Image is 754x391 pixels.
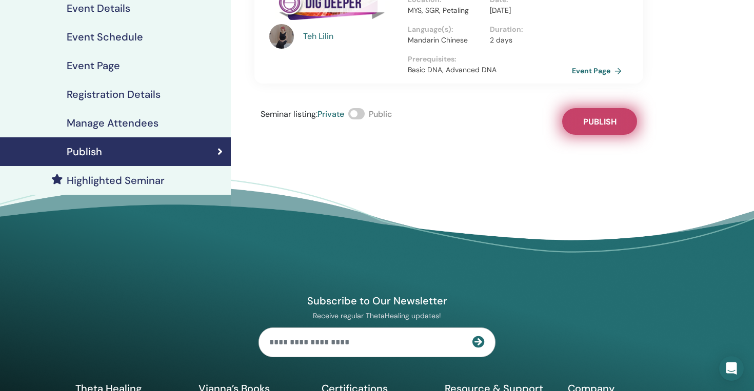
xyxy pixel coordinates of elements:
span: Publish [583,116,617,127]
h4: Manage Attendees [67,117,158,129]
h4: Event Details [67,2,130,14]
p: Basic DNA, Advanced DNA [408,65,572,75]
p: [DATE] [490,5,566,16]
span: Seminar listing : [261,109,318,119]
a: Teh Lilin [303,30,398,43]
h4: Subscribe to Our Newsletter [259,294,495,307]
h4: Highlighted Seminar [67,174,165,187]
h4: Event Page [67,59,120,72]
span: Public [369,109,392,119]
p: Mandarin Chinese [408,35,484,46]
p: Receive regular ThetaHealing updates! [259,311,495,320]
h4: Publish [67,146,102,158]
p: 2 days [490,35,566,46]
a: Event Page [572,63,626,78]
div: Open Intercom Messenger [719,356,744,381]
p: MYS, SGR, Petaling [408,5,484,16]
img: default.jpg [269,24,294,49]
p: Prerequisites : [408,54,572,65]
p: Language(s) : [408,24,484,35]
p: Duration : [490,24,566,35]
h4: Event Schedule [67,31,143,43]
span: Private [318,109,344,119]
button: Publish [562,108,637,135]
h4: Registration Details [67,88,161,100]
